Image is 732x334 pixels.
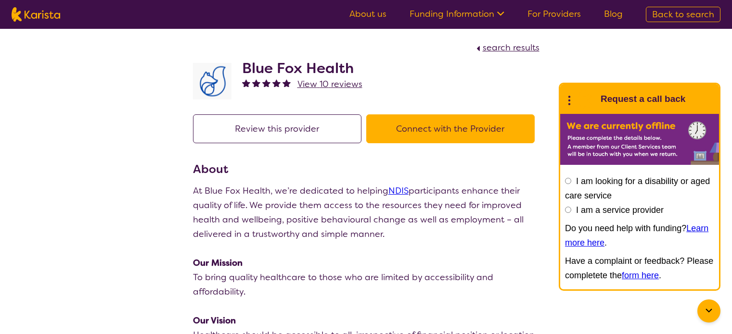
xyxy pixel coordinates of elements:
[193,315,236,326] strong: Our Vision
[242,60,362,77] h2: Blue Fox Health
[527,8,581,20] a: For Providers
[349,8,386,20] a: About us
[193,123,366,135] a: Review this provider
[366,123,539,135] a: Connect with the Provider
[193,114,361,143] button: Review this provider
[565,254,714,283] p: Have a complaint or feedback? Please completete the .
[12,7,60,22] img: Karista logo
[410,8,504,20] a: Funding Information
[193,270,539,299] p: To bring quality healthcare to those who are limited by accessibility and affordability.
[483,42,539,53] span: search results
[193,184,539,241] p: At Blue Fox Health, we’re dedicated to helping participants enhance their quality of life. We pro...
[193,63,231,99] img: lyehhyr6avbivpacwqcf.png
[576,89,595,109] img: Karista
[297,77,362,91] a: View 10 reviews
[242,79,250,87] img: fullstar
[565,221,714,250] p: Do you need help with funding? .
[565,176,710,200] label: I am looking for a disability or aged care service
[272,79,281,87] img: fullstar
[622,271,659,280] a: form here
[252,79,260,87] img: fullstar
[601,92,685,106] h1: Request a call back
[262,79,270,87] img: fullstar
[652,9,714,20] span: Back to search
[366,114,535,143] button: Connect with the Provider
[604,8,623,20] a: Blog
[193,161,539,178] h3: About
[283,79,291,87] img: fullstar
[646,7,720,22] a: Back to search
[474,42,539,53] a: search results
[193,257,243,269] strong: Our Mission
[388,185,409,197] a: NDIS
[576,205,664,215] label: I am a service provider
[560,114,719,165] img: Karista offline chat form to request call back
[297,78,362,90] span: View 10 reviews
